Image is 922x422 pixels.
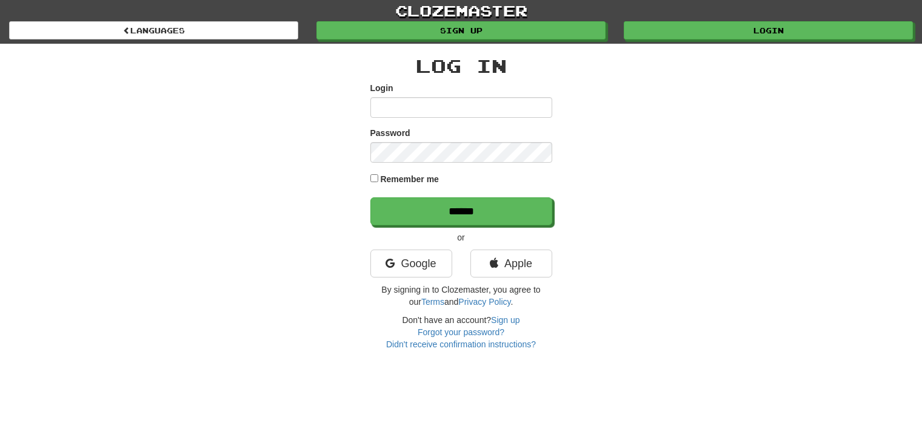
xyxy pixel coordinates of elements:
a: Terms [421,297,444,307]
div: Don't have an account? [370,314,552,350]
label: Login [370,82,393,94]
a: Privacy Policy [458,297,510,307]
a: Sign up [491,315,519,325]
label: Password [370,127,410,139]
a: Forgot your password? [418,327,504,337]
a: Login [624,21,913,39]
a: Apple [470,250,552,277]
a: Sign up [316,21,606,39]
a: Languages [9,21,298,39]
p: By signing in to Clozemaster, you agree to our and . [370,284,552,308]
a: Didn't receive confirmation instructions? [386,339,536,349]
h2: Log In [370,56,552,76]
a: Google [370,250,452,277]
p: or [370,231,552,243]
label: Remember me [380,173,439,185]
